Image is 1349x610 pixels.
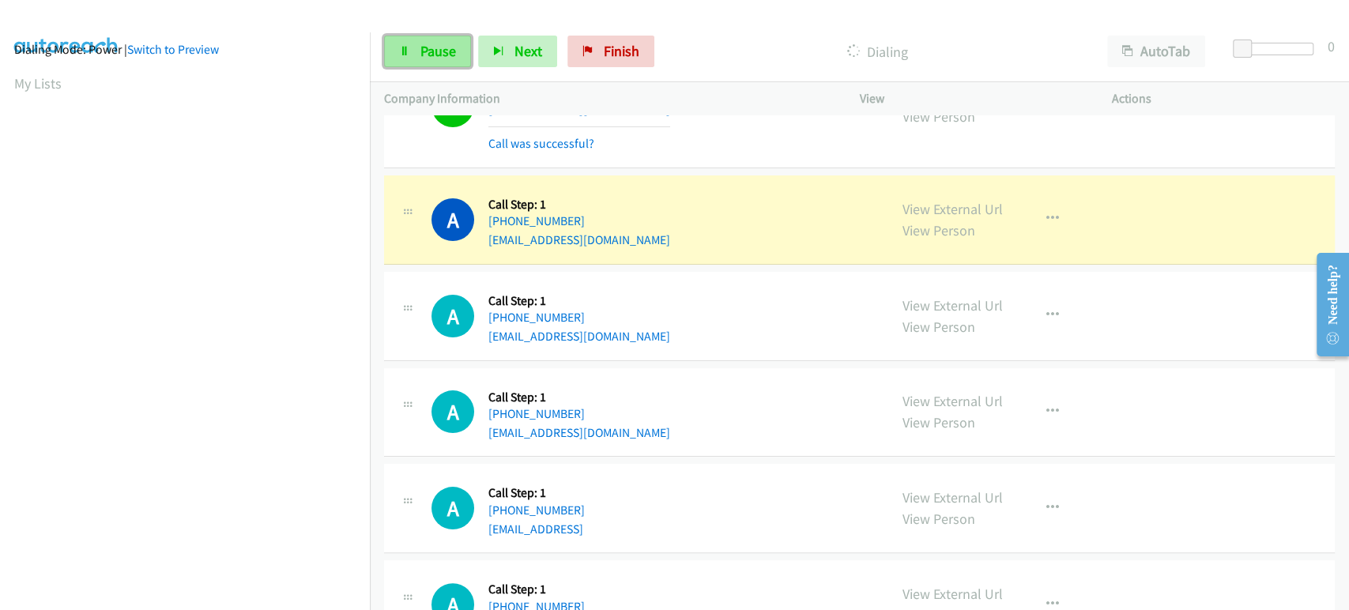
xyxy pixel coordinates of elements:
span: Pause [420,42,456,60]
div: Dialing Mode: Power | [14,40,356,59]
div: The call is yet to be attempted [431,295,474,337]
div: The call is yet to be attempted [431,487,474,529]
iframe: Resource Center [1304,242,1349,367]
h1: A [431,295,474,337]
div: The call is yet to be attempted [431,390,474,433]
a: View Person [902,107,975,126]
a: [EMAIL_ADDRESS][DOMAIN_NAME] [488,232,670,247]
a: Switch to Preview [127,42,219,57]
p: View [860,89,1083,108]
a: View External Url [902,488,1003,506]
a: [PHONE_NUMBER] [488,503,585,518]
h1: A [431,198,474,241]
div: Delay between calls (in seconds) [1241,43,1313,55]
a: [EMAIL_ADDRESS][DOMAIN_NAME] [488,425,670,440]
a: [PHONE_NUMBER] [488,406,585,421]
h5: Call Step: 1 [488,390,670,405]
a: [EMAIL_ADDRESS][DOMAIN_NAME] [488,329,670,344]
a: View External Url [902,585,1003,603]
a: [PHONE_NUMBER] [488,213,585,228]
a: [PHONE_NUMBER] [488,310,585,325]
div: 0 [1328,36,1335,57]
h1: A [431,390,474,433]
a: View External Url [902,392,1003,410]
a: View Person [902,413,975,431]
a: Pause [384,36,471,67]
a: View External Url [902,296,1003,314]
a: View Person [902,221,975,239]
p: Dialing [676,41,1079,62]
h5: Call Step: 1 [488,582,670,597]
button: AutoTab [1107,36,1205,67]
a: [EMAIL_ADDRESS] [488,522,583,537]
a: View Person [902,510,975,528]
a: Finish [567,36,654,67]
button: Next [478,36,557,67]
a: View Person [902,318,975,336]
h5: Call Step: 1 [488,197,670,213]
h5: Call Step: 1 [488,485,585,501]
h5: Call Step: 1 [488,293,670,309]
span: Finish [604,42,639,60]
a: View External Url [902,200,1003,218]
a: My Lists [14,74,62,92]
span: Next [514,42,542,60]
h1: A [431,487,474,529]
p: Company Information [384,89,831,108]
p: Actions [1111,89,1335,108]
a: Call was successful? [488,136,594,151]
